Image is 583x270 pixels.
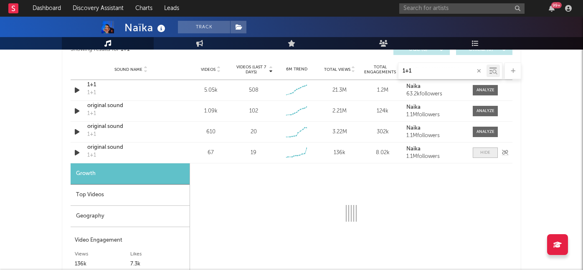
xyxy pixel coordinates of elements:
input: Search by song name or URL [398,68,487,75]
div: Views [75,249,130,259]
div: Geography [71,206,190,227]
div: 1+1 [87,130,96,139]
a: original sound [87,102,175,110]
div: 1.1M followers [406,133,464,139]
div: 63.2k followers [406,91,464,97]
a: 1+1 [87,81,175,89]
a: Naïka [406,105,464,110]
span: Official ( 0 ) [461,47,500,52]
div: 1.1M followers [406,112,464,118]
input: Search for artists [399,3,525,14]
div: 1+1 [87,151,96,160]
div: Showing results for [71,44,291,55]
div: 99 + [551,2,562,8]
div: 5.05k [191,86,230,95]
div: 8.02k [363,149,402,157]
div: Likes [130,249,186,259]
div: 67 [191,149,230,157]
div: Video Engagement [75,235,185,245]
div: 1+1 [121,45,129,55]
div: Top Videos [71,185,190,206]
div: 136k [75,259,130,269]
div: 124k [363,107,402,115]
div: 102 [249,107,258,115]
div: Growth [71,163,190,185]
div: 21.3M [320,86,359,95]
div: 136k [320,149,359,157]
div: 1+1 [87,110,96,118]
div: 2.21M [320,107,359,115]
div: Naïka [124,21,167,35]
div: 1+1 [87,89,96,97]
div: 1.2M [363,86,402,95]
strong: Naïka [406,105,421,110]
span: UGC ( 6 ) [399,47,437,52]
button: 99+ [549,5,555,12]
div: 610 [191,128,230,136]
a: original sound [87,143,175,152]
a: Naïka [406,84,464,90]
div: 19 [251,149,256,157]
div: 3.22M [320,128,359,136]
strong: Naïka [406,146,421,152]
button: UGC(6) [393,44,450,55]
div: 20 [251,128,257,136]
button: Official(0) [456,44,512,55]
button: Track [178,21,230,33]
div: 1.09k [191,107,230,115]
strong: Naïka [406,125,421,131]
strong: Naïka [406,84,421,89]
a: Naïka [406,146,464,152]
div: 302k [363,128,402,136]
div: 1.1M followers [406,154,464,160]
a: original sound [87,122,175,131]
div: 508 [249,86,259,95]
div: 7.3k [130,259,186,269]
a: Naïka [406,125,464,131]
